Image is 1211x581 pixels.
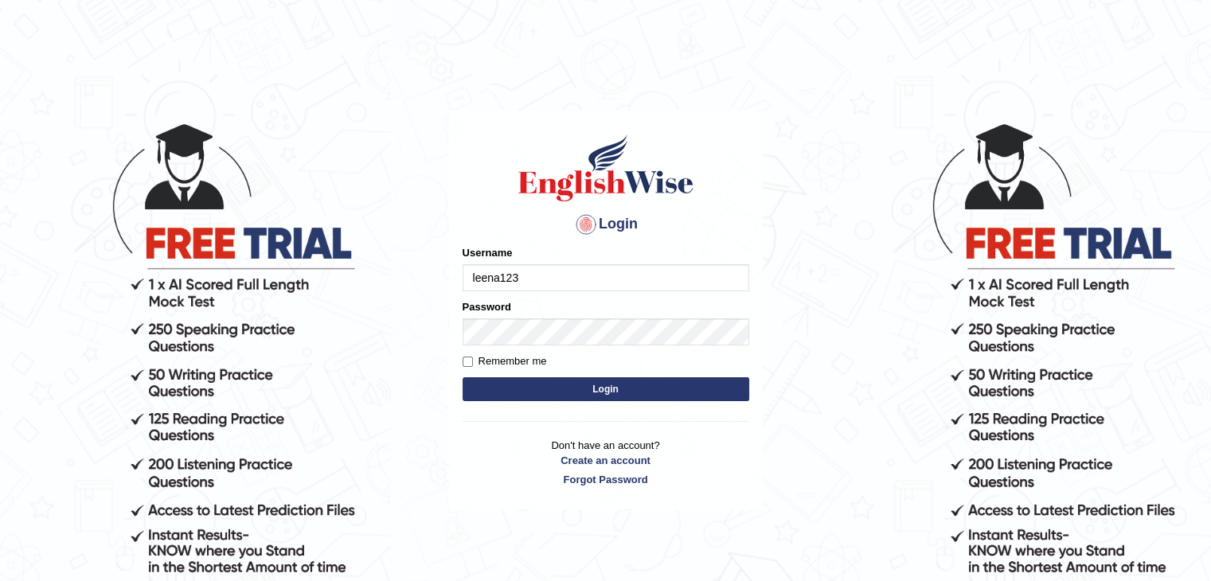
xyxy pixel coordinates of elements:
button: Login [463,377,749,401]
p: Don't have an account? [463,438,749,487]
img: Logo of English Wise sign in for intelligent practice with AI [515,132,697,204]
a: Forgot Password [463,472,749,487]
a: Create an account [463,453,749,468]
label: Remember me [463,353,547,369]
label: Username [463,245,513,260]
h4: Login [463,212,749,237]
input: Remember me [463,357,473,367]
label: Password [463,299,511,314]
